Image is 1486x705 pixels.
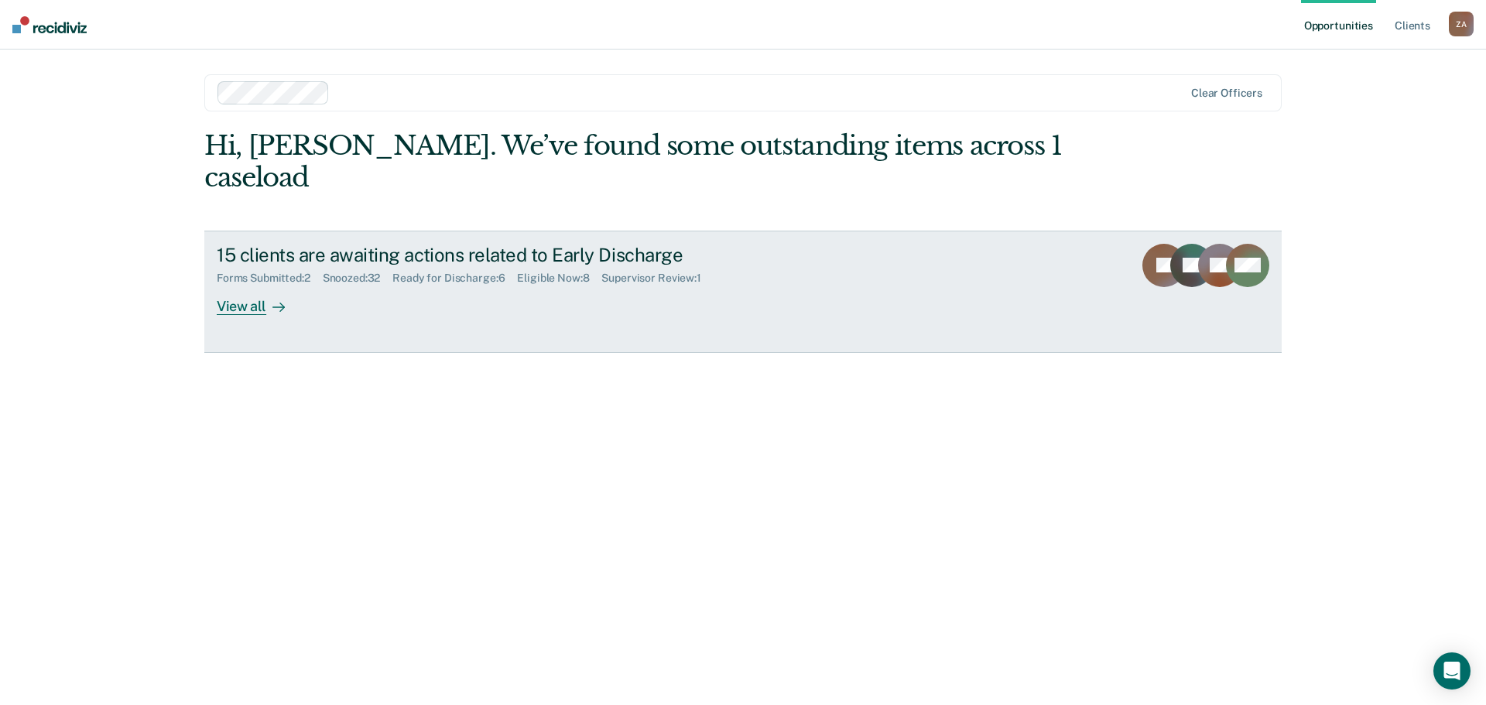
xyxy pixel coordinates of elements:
[1449,12,1474,36] button: ZA
[217,272,323,285] div: Forms Submitted : 2
[204,231,1282,353] a: 15 clients are awaiting actions related to Early DischargeForms Submitted:2Snoozed:32Ready for Di...
[517,272,601,285] div: Eligible Now : 8
[204,130,1067,193] div: Hi, [PERSON_NAME]. We’ve found some outstanding items across 1 caseload
[217,244,760,266] div: 15 clients are awaiting actions related to Early Discharge
[323,272,393,285] div: Snoozed : 32
[1449,12,1474,36] div: Z A
[601,272,713,285] div: Supervisor Review : 1
[1191,87,1262,100] div: Clear officers
[12,16,87,33] img: Recidiviz
[1433,652,1471,690] div: Open Intercom Messenger
[217,285,303,315] div: View all
[392,272,517,285] div: Ready for Discharge : 6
